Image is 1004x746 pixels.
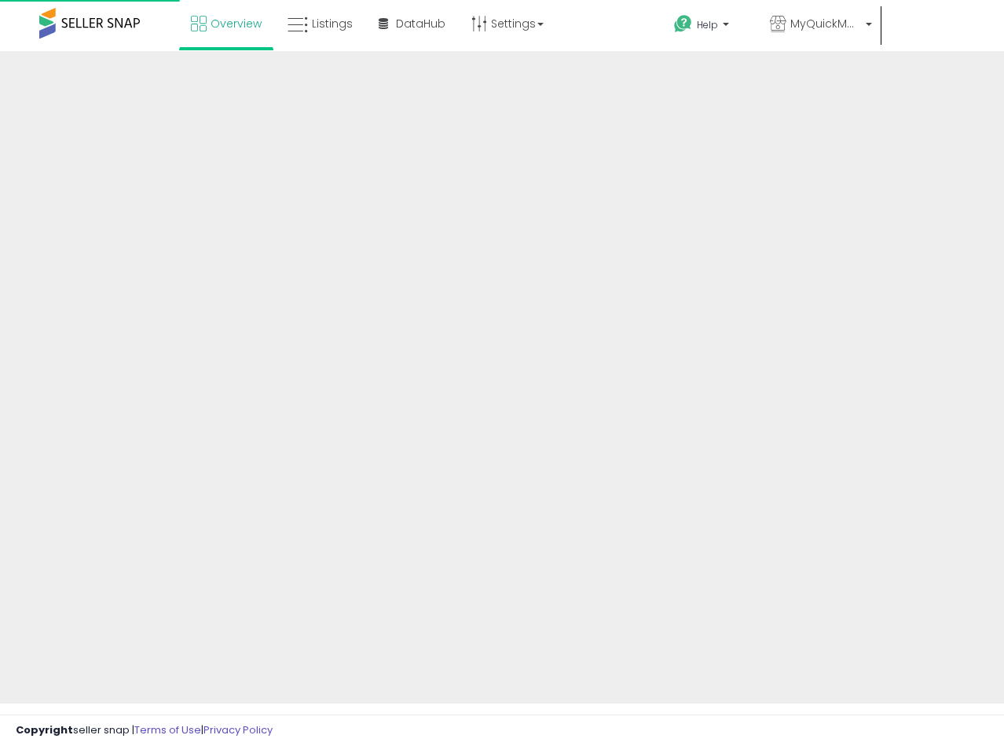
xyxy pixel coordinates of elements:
[673,14,693,34] i: Get Help
[211,16,262,31] span: Overview
[790,16,861,31] span: MyQuickMart
[312,16,353,31] span: Listings
[396,16,445,31] span: DataHub
[697,18,718,31] span: Help
[661,2,756,51] a: Help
